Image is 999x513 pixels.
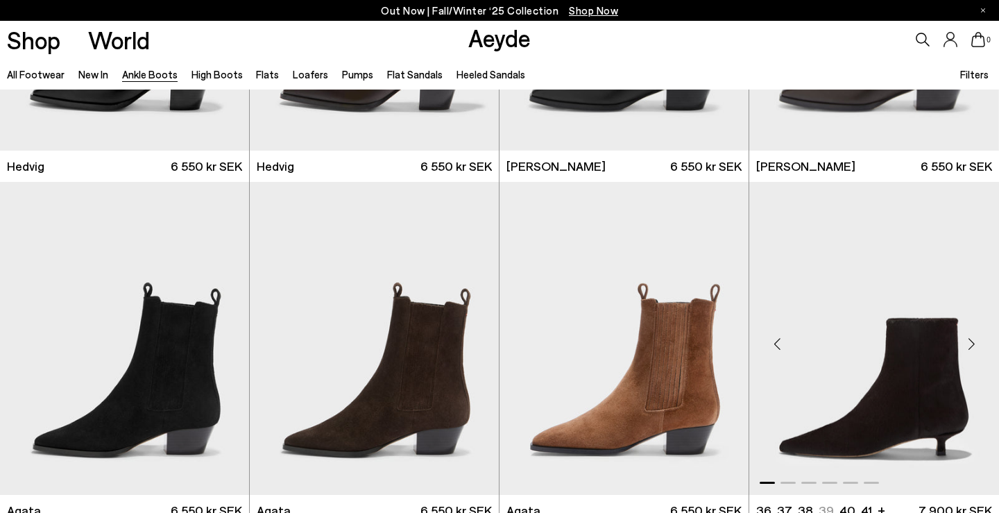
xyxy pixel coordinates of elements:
[921,158,992,175] span: 6 550 kr SEK
[78,68,108,81] a: New In
[499,151,749,182] a: [PERSON_NAME] 6 550 kr SEK
[971,32,985,47] a: 0
[950,323,992,365] div: Next slide
[749,182,999,495] img: Sofie Ponyhair Ankle Boots
[456,68,525,81] a: Heeled Sandals
[749,151,999,182] a: [PERSON_NAME] 6 550 kr SEK
[960,68,989,81] span: Filters
[756,323,798,365] div: Previous slide
[985,36,992,44] span: 0
[420,158,492,175] span: 6 550 kr SEK
[387,68,443,81] a: Flat Sandals
[749,182,999,495] a: Next slide Previous slide
[122,68,178,81] a: Ankle Boots
[293,68,328,81] a: Loafers
[191,68,243,81] a: High Boots
[256,68,279,81] a: Flats
[88,28,150,52] a: World
[250,151,499,182] a: Hedvig 6 550 kr SEK
[257,158,294,175] span: Hedvig
[171,158,242,175] span: 6 550 kr SEK
[670,158,742,175] span: 6 550 kr SEK
[381,2,618,19] p: Out Now | Fall/Winter ‘25 Collection
[749,182,999,495] div: 1 / 6
[499,182,749,495] img: Agata Suede Ankle Boots
[7,28,60,52] a: Shop
[7,158,44,175] span: Hedvig
[506,158,606,175] span: [PERSON_NAME]
[250,182,499,495] img: Agata Suede Ankle Boots
[468,23,531,52] a: Aeyde
[569,4,618,17] span: Navigate to /collections/new-in
[7,68,65,81] a: All Footwear
[342,68,373,81] a: Pumps
[756,158,855,175] span: [PERSON_NAME]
